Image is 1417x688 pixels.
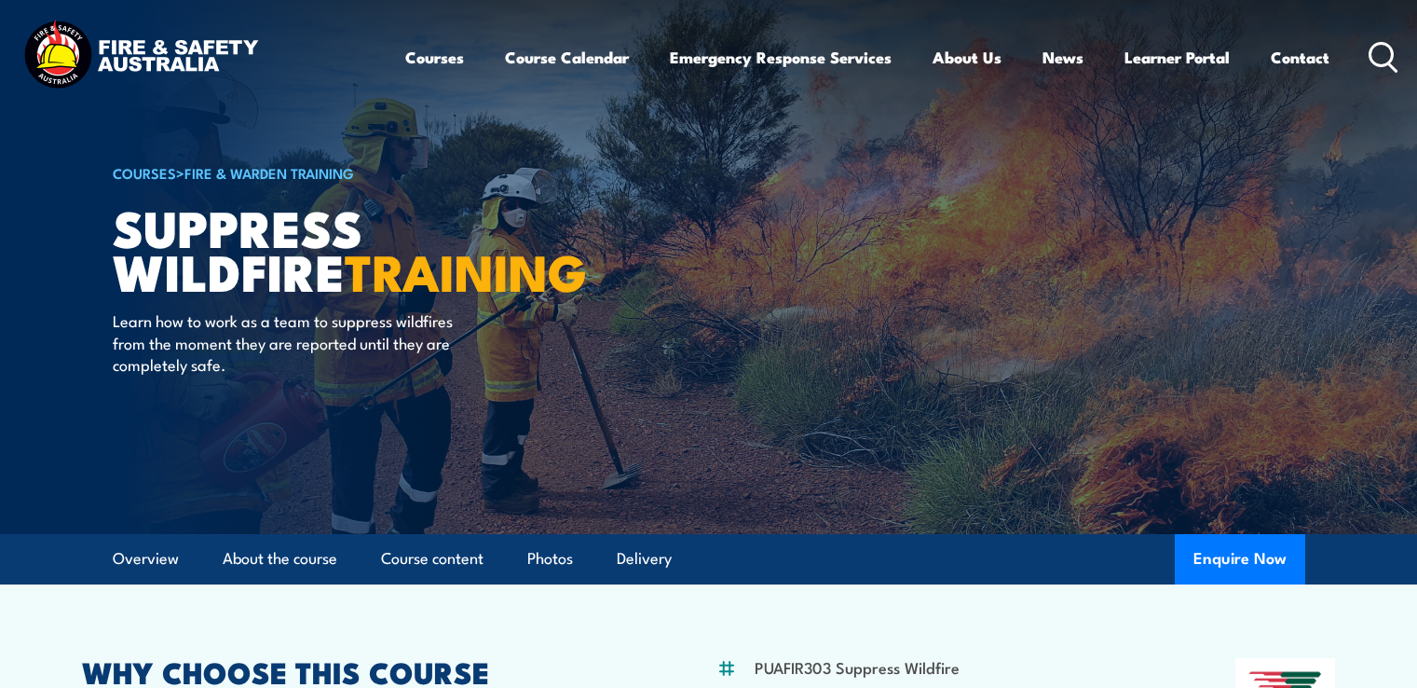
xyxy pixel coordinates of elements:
[184,162,354,183] a: Fire & Warden Training
[617,534,672,584] a: Delivery
[223,534,337,584] a: About the course
[113,161,573,184] h6: >
[1175,534,1305,585] button: Enquire Now
[527,534,573,584] a: Photos
[345,231,587,309] strong: TRAINING
[113,162,176,183] a: COURSES
[1271,33,1329,82] a: Contact
[1042,33,1083,82] a: News
[113,534,179,584] a: Overview
[381,534,484,584] a: Course content
[405,33,464,82] a: Courses
[505,33,629,82] a: Course Calendar
[113,310,453,375] p: Learn how to work as a team to suppress wildfires from the moment they are reported until they ar...
[755,656,960,678] li: PUAFIR303 Suppress Wildfire
[82,658,626,684] h2: WHY CHOOSE THIS COURSE
[933,33,1001,82] a: About Us
[670,33,892,82] a: Emergency Response Services
[1124,33,1230,82] a: Learner Portal
[113,205,573,292] h1: Suppress Wildfire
